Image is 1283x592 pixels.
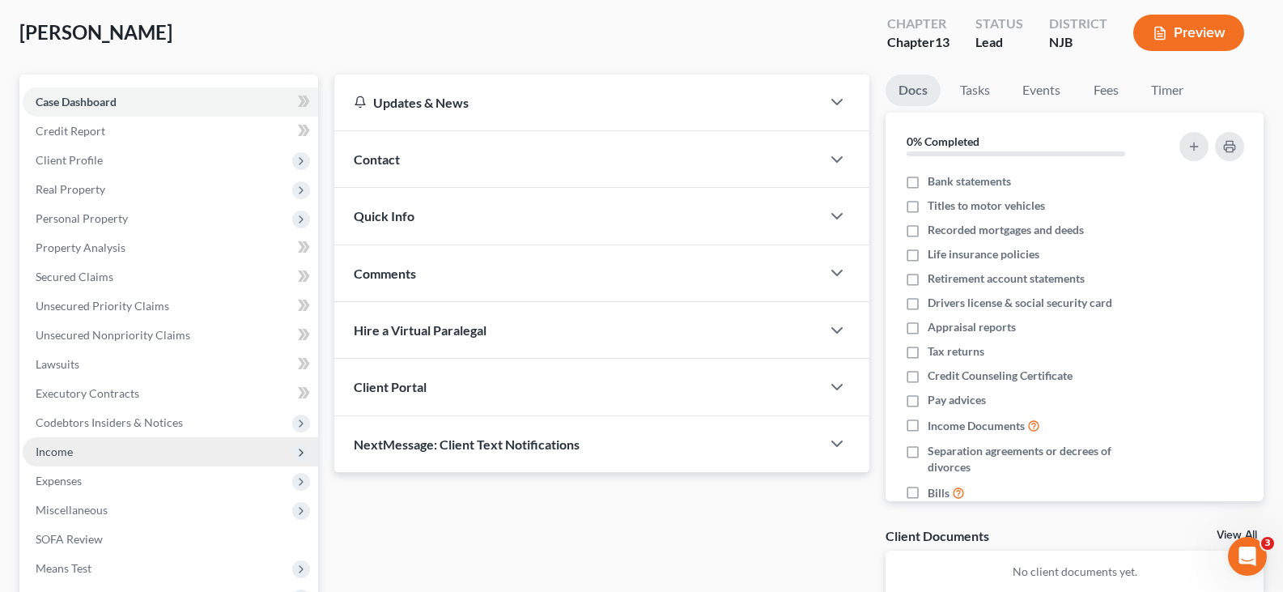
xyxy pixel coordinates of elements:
[354,151,400,167] span: Contact
[1261,537,1274,550] span: 3
[354,437,580,452] span: NextMessage: Client Text Notifications
[354,322,486,338] span: Hire a Virtual Paralegal
[928,485,950,501] span: Bills
[23,350,318,379] a: Lawsuits
[928,173,1011,190] span: Bank statements
[928,392,986,408] span: Pay advices
[1138,75,1196,106] a: Timer
[928,270,1085,287] span: Retirement account statements
[36,299,169,313] span: Unsecured Priority Claims
[907,134,979,148] strong: 0% Completed
[1049,33,1107,52] div: NJB
[928,222,1084,238] span: Recorded mortgages and deeds
[36,270,113,283] span: Secured Claims
[36,153,103,167] span: Client Profile
[928,343,984,360] span: Tax returns
[354,266,416,281] span: Comments
[36,386,139,400] span: Executory Contracts
[23,525,318,554] a: SOFA Review
[36,357,79,371] span: Lawsuits
[1217,530,1257,541] a: View All
[928,418,1025,434] span: Income Documents
[899,564,1251,580] p: No client documents yet.
[36,211,128,225] span: Personal Property
[23,379,318,408] a: Executory Contracts
[928,319,1016,335] span: Appraisal reports
[19,20,172,44] span: [PERSON_NAME]
[928,295,1112,311] span: Drivers license & social security card
[1049,15,1107,33] div: District
[928,368,1073,384] span: Credit Counseling Certificate
[36,95,117,109] span: Case Dashboard
[36,474,82,488] span: Expenses
[23,262,318,292] a: Secured Claims
[23,87,318,117] a: Case Dashboard
[887,15,950,33] div: Chapter
[935,34,950,49] span: 13
[1133,15,1244,51] button: Preview
[947,75,1003,106] a: Tasks
[1228,537,1267,576] iframe: Intercom live chat
[1009,75,1073,106] a: Events
[928,443,1155,475] span: Separation agreements or decrees of divorces
[23,292,318,321] a: Unsecured Priority Claims
[354,379,427,394] span: Client Portal
[36,124,105,138] span: Credit Report
[975,15,1023,33] div: Status
[36,328,190,342] span: Unsecured Nonpriority Claims
[354,94,801,111] div: Updates & News
[23,321,318,350] a: Unsecured Nonpriority Claims
[36,445,73,458] span: Income
[886,527,989,544] div: Client Documents
[928,246,1039,262] span: Life insurance policies
[36,503,108,517] span: Miscellaneous
[36,182,105,196] span: Real Property
[36,415,183,429] span: Codebtors Insiders & Notices
[975,33,1023,52] div: Lead
[887,33,950,52] div: Chapter
[928,198,1045,214] span: Titles to motor vehicles
[354,208,414,224] span: Quick Info
[886,75,941,106] a: Docs
[23,117,318,146] a: Credit Report
[36,241,125,254] span: Property Analysis
[36,532,103,546] span: SOFA Review
[23,233,318,262] a: Property Analysis
[36,561,91,575] span: Means Test
[1080,75,1132,106] a: Fees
